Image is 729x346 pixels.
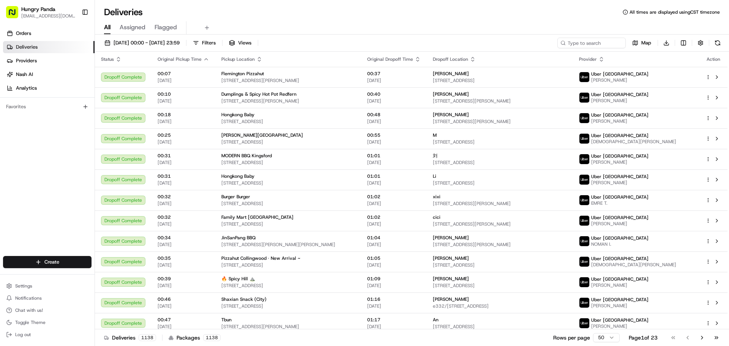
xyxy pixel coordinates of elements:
span: [STREET_ADDRESS][PERSON_NAME] [433,98,566,104]
span: Toggle Theme [15,319,46,325]
span: [PERSON_NAME][GEOGRAPHIC_DATA] [221,132,303,138]
span: EMRE T. [591,200,649,206]
span: 00:39 [158,276,209,282]
span: Nash AI [16,71,33,78]
span: 00:46 [158,296,209,302]
span: [DATE] [158,139,209,145]
span: [PERSON_NAME] [591,221,649,227]
span: 00:31 [158,173,209,179]
span: All times are displayed using CST timezone [630,9,720,15]
span: [DATE] [158,160,209,166]
span: Flemington Pizzahut [221,71,264,77]
span: 00:32 [158,214,209,220]
span: [PERSON_NAME] [433,71,469,77]
div: Page 1 of 23 [629,334,658,341]
span: Uber [GEOGRAPHIC_DATA] [591,256,649,262]
span: [STREET_ADDRESS] [433,180,566,186]
span: [PERSON_NAME] [433,296,469,302]
span: [DATE] [158,221,209,227]
span: Deliveries [16,44,38,51]
span: 01:01 [367,173,421,179]
span: [STREET_ADDRESS] [221,180,355,186]
span: 00:35 [158,255,209,261]
span: [DATE] [367,160,421,166]
span: Uber [GEOGRAPHIC_DATA] [591,112,649,118]
span: [DATE] [367,324,421,330]
span: [PERSON_NAME] [591,98,649,104]
button: [EMAIL_ADDRESS][DOMAIN_NAME] [21,13,76,19]
span: [PERSON_NAME] [433,255,469,261]
button: Hungry Panda[EMAIL_ADDRESS][DOMAIN_NAME] [3,3,79,21]
span: Family Mart [GEOGRAPHIC_DATA] [221,214,293,220]
a: Providers [3,55,95,67]
span: Uber [GEOGRAPHIC_DATA] [591,71,649,77]
button: [DATE] 00:00 - [DATE] 23:59 [101,38,183,48]
span: Chat with us! [15,307,43,313]
span: [STREET_ADDRESS] [221,201,355,207]
span: [STREET_ADDRESS] [433,160,566,166]
img: uber-new-logo.jpeg [579,318,589,328]
span: An [433,317,439,323]
a: Analytics [3,82,95,94]
span: [DATE] [367,201,421,207]
span: Uber [GEOGRAPHIC_DATA] [591,215,649,221]
span: [DATE] [158,262,209,268]
span: Burger Burger [221,194,250,200]
button: Chat with us! [3,305,92,316]
div: 1138 [203,334,221,341]
button: Log out [3,329,92,340]
span: Orders [16,30,31,37]
span: [DATE] [158,98,209,104]
span: [DATE] 00:00 - [DATE] 23:59 [114,39,180,46]
span: Pizzahut Collingwood · New Arrival ~ [221,255,300,261]
span: [STREET_ADDRESS][PERSON_NAME] [433,201,566,207]
span: Dumplings & Spicy Hot Pot Redfern [221,91,297,97]
span: Log out [15,332,31,338]
img: uber-new-logo.jpeg [579,72,589,82]
img: uber-new-logo.jpeg [579,113,589,123]
span: Assigned [120,23,145,32]
span: 00:37 [367,71,421,77]
span: [PERSON_NAME] [433,276,469,282]
img: uber-new-logo.jpeg [579,298,589,308]
span: [STREET_ADDRESS] [433,77,566,84]
div: Action [705,56,721,62]
span: All [104,23,110,32]
span: 01:04 [367,235,421,241]
span: [DATE] [367,77,421,84]
img: uber-new-logo.jpeg [579,93,589,103]
span: [STREET_ADDRESS][PERSON_NAME] [221,324,355,330]
span: [DATE] [158,324,209,330]
span: [DATE] [367,221,421,227]
span: Hongkong Baby [221,112,254,118]
span: Views [238,39,251,46]
img: uber-new-logo.jpeg [579,195,589,205]
span: [PERSON_NAME] [591,323,649,329]
img: uber-new-logo.jpeg [579,216,589,226]
a: Deliveries [3,41,95,53]
span: 01:05 [367,255,421,261]
span: [DATE] [158,118,209,125]
span: [DATE] [367,242,421,248]
span: Shaxian Snack (City) [221,296,267,302]
span: [PERSON_NAME] [433,112,469,118]
span: 刘 [433,153,437,159]
span: [DATE] [367,303,421,309]
span: Hongkong Baby [221,173,254,179]
div: Packages [169,334,221,341]
span: [STREET_ADDRESS] [221,283,355,289]
span: [STREET_ADDRESS] [221,139,355,145]
span: [STREET_ADDRESS][PERSON_NAME] [221,98,355,104]
span: [STREET_ADDRESS] [221,303,355,309]
span: Map [641,39,651,46]
span: [PERSON_NAME] [591,303,649,309]
span: Flagged [155,23,177,32]
span: 00:32 [158,194,209,200]
span: Uber [GEOGRAPHIC_DATA] [591,235,649,241]
span: Settings [15,283,32,289]
span: [DEMOGRAPHIC_DATA][PERSON_NAME] [591,139,676,145]
span: Analytics [16,85,37,92]
span: [PERSON_NAME] [433,91,469,97]
button: Refresh [712,38,723,48]
div: Favorites [3,101,92,113]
